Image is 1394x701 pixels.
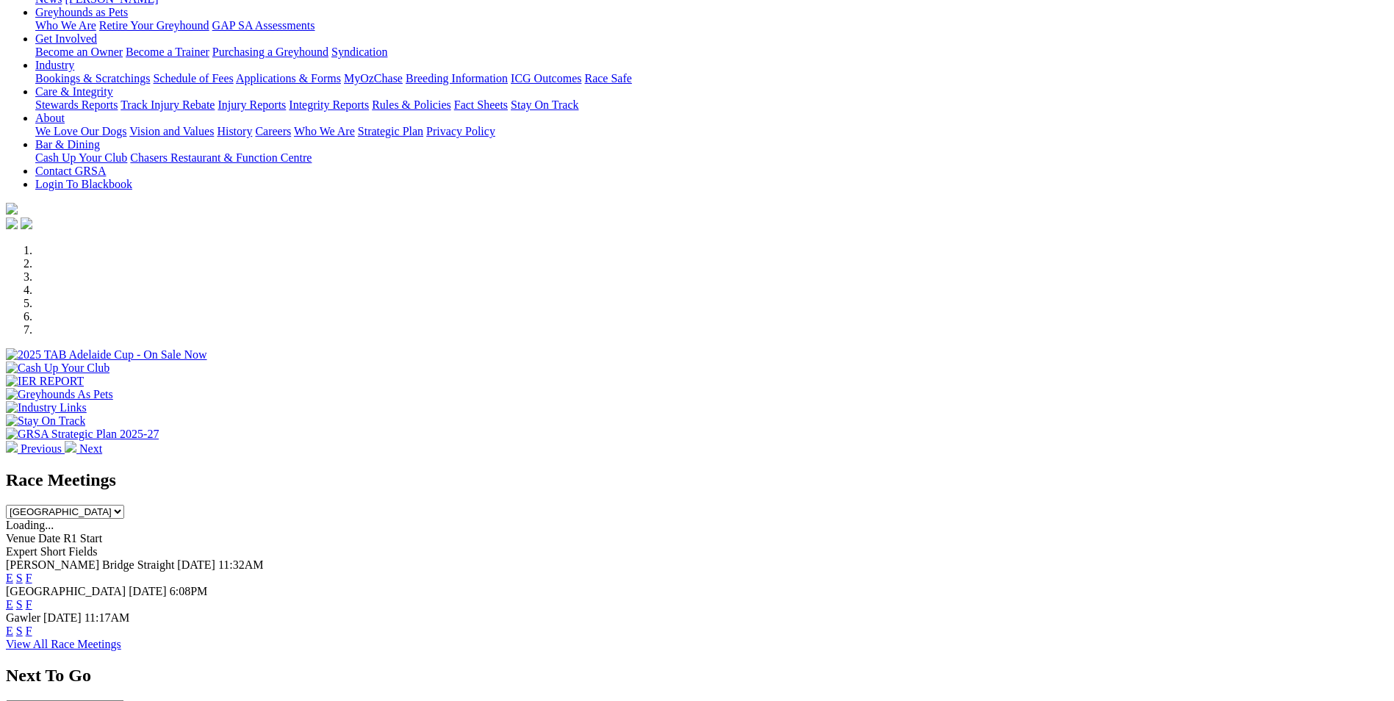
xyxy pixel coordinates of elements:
[344,72,403,85] a: MyOzChase
[99,19,209,32] a: Retire Your Greyhound
[212,19,315,32] a: GAP SA Assessments
[6,442,65,455] a: Previous
[6,585,126,597] span: [GEOGRAPHIC_DATA]
[26,625,32,637] a: F
[6,441,18,453] img: chevron-left-pager-white.svg
[35,98,118,111] a: Stewards Reports
[130,151,312,164] a: Chasers Restaurant & Function Centre
[406,72,508,85] a: Breeding Information
[35,125,126,137] a: We Love Our Dogs
[129,125,214,137] a: Vision and Values
[6,666,1388,686] h2: Next To Go
[16,625,23,637] a: S
[43,611,82,624] span: [DATE]
[35,19,96,32] a: Who We Are
[35,59,74,71] a: Industry
[6,598,13,611] a: E
[35,19,1388,32] div: Greyhounds as Pets
[26,572,32,584] a: F
[170,585,208,597] span: 6:08PM
[126,46,209,58] a: Become a Trainer
[35,151,1388,165] div: Bar & Dining
[454,98,508,111] a: Fact Sheets
[289,98,369,111] a: Integrity Reports
[35,6,128,18] a: Greyhounds as Pets
[79,442,102,455] span: Next
[26,598,32,611] a: F
[426,125,495,137] a: Privacy Policy
[38,532,60,544] span: Date
[35,112,65,124] a: About
[85,611,130,624] span: 11:17AM
[6,218,18,229] img: facebook.svg
[6,470,1388,490] h2: Race Meetings
[6,558,174,571] span: [PERSON_NAME] Bridge Straight
[35,72,1388,85] div: Industry
[255,125,291,137] a: Careers
[65,442,102,455] a: Next
[21,442,62,455] span: Previous
[35,32,97,45] a: Get Involved
[177,558,215,571] span: [DATE]
[35,98,1388,112] div: Care & Integrity
[331,46,387,58] a: Syndication
[6,401,87,414] img: Industry Links
[511,72,581,85] a: ICG Outcomes
[6,572,13,584] a: E
[21,218,32,229] img: twitter.svg
[40,545,66,558] span: Short
[129,585,167,597] span: [DATE]
[35,72,150,85] a: Bookings & Scratchings
[6,638,121,650] a: View All Race Meetings
[6,519,54,531] span: Loading...
[65,441,76,453] img: chevron-right-pager-white.svg
[6,611,40,624] span: Gawler
[153,72,233,85] a: Schedule of Fees
[6,428,159,441] img: GRSA Strategic Plan 2025-27
[218,558,264,571] span: 11:32AM
[212,46,328,58] a: Purchasing a Greyhound
[68,545,97,558] span: Fields
[16,572,23,584] a: S
[217,125,252,137] a: History
[35,46,1388,59] div: Get Involved
[6,414,85,428] img: Stay On Track
[294,125,355,137] a: Who We Are
[584,72,631,85] a: Race Safe
[6,532,35,544] span: Venue
[6,375,84,388] img: IER REPORT
[16,598,23,611] a: S
[121,98,215,111] a: Track Injury Rebate
[35,178,132,190] a: Login To Blackbook
[35,165,106,177] a: Contact GRSA
[6,203,18,215] img: logo-grsa-white.png
[35,85,113,98] a: Care & Integrity
[6,625,13,637] a: E
[358,125,423,137] a: Strategic Plan
[35,46,123,58] a: Become an Owner
[6,388,113,401] img: Greyhounds As Pets
[63,532,102,544] span: R1 Start
[35,125,1388,138] div: About
[35,151,127,164] a: Cash Up Your Club
[218,98,286,111] a: Injury Reports
[6,545,37,558] span: Expert
[511,98,578,111] a: Stay On Track
[236,72,341,85] a: Applications & Forms
[372,98,451,111] a: Rules & Policies
[35,138,100,151] a: Bar & Dining
[6,362,109,375] img: Cash Up Your Club
[6,348,207,362] img: 2025 TAB Adelaide Cup - On Sale Now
